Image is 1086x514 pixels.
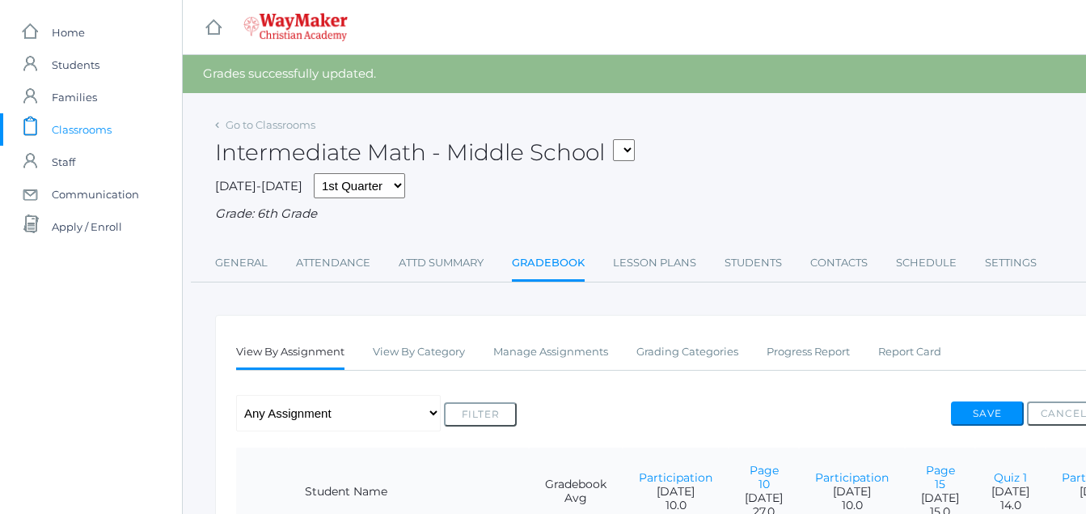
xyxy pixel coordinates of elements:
a: Participation [639,470,712,485]
a: Quiz 1 [994,470,1027,485]
a: View By Assignment [236,336,344,371]
a: Go to Classrooms [226,118,315,131]
a: Participation [815,470,889,485]
span: 10.0 [639,499,712,512]
span: [DATE] [921,491,959,505]
span: Students [52,49,99,81]
span: [DATE] [815,485,889,499]
span: 14.0 [991,499,1029,512]
a: Page 15 [926,463,955,491]
a: Settings [985,247,1037,279]
a: Page 10 [750,463,779,491]
span: Classrooms [52,113,112,146]
a: Contacts [810,247,868,279]
button: Filter [444,402,517,427]
div: Grades successfully updated. [183,55,1086,93]
span: [DATE]-[DATE] [215,178,302,193]
a: Grading Categories [636,336,738,368]
h2: Intermediate Math - Middle School [215,140,635,165]
span: [DATE] [991,485,1029,499]
span: Apply / Enroll [52,210,122,243]
span: [DATE] [639,485,712,499]
span: Families [52,81,97,113]
span: [DATE] [745,491,783,505]
a: View By Category [373,336,465,368]
button: Save [951,401,1024,426]
a: Progress Report [767,336,850,368]
a: Students [725,247,782,279]
span: Communication [52,178,139,210]
a: Manage Assignments [493,336,608,368]
span: Home [52,16,85,49]
a: General [215,247,268,279]
span: Staff [52,146,75,178]
a: Schedule [896,247,957,279]
a: Attendance [296,247,370,279]
a: Report Card [878,336,941,368]
a: Lesson Plans [613,247,696,279]
span: 10.0 [815,499,889,512]
a: Gradebook [512,247,585,282]
img: 4_waymaker-logo-stack-white.png [243,13,348,41]
a: Attd Summary [399,247,484,279]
